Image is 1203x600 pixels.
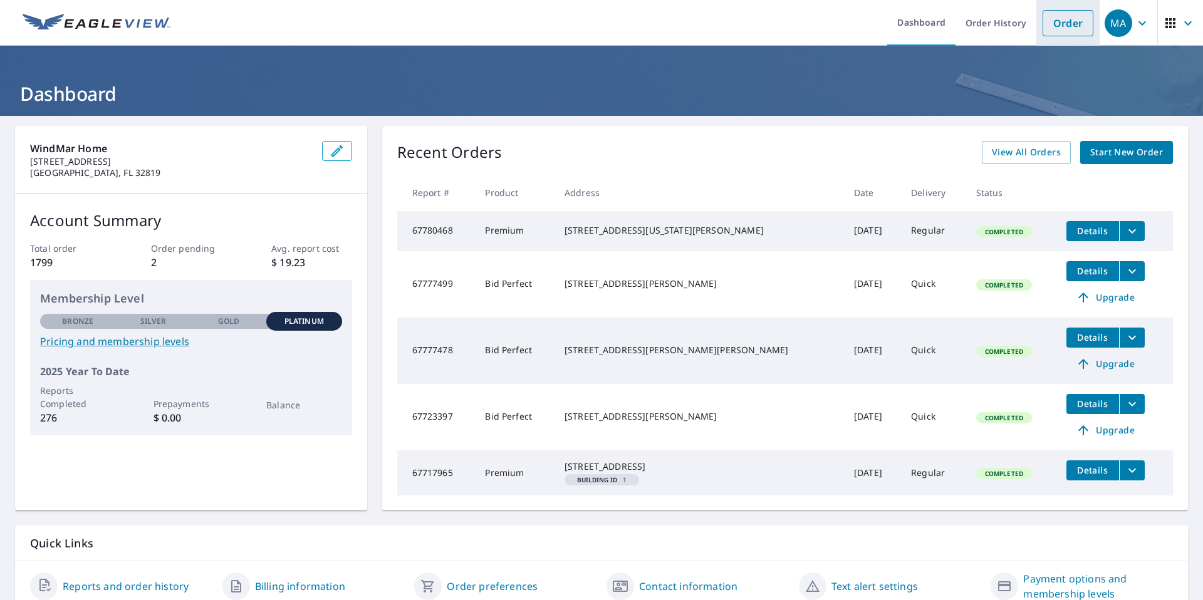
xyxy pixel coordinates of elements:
[977,227,1031,236] span: Completed
[140,316,167,327] p: Silver
[1066,354,1145,374] a: Upgrade
[284,316,324,327] p: Platinum
[271,255,352,270] p: $ 19.23
[151,242,231,255] p: Order pending
[992,145,1061,160] span: View All Orders
[475,450,555,495] td: Premium
[397,141,503,164] p: Recent Orders
[397,318,476,384] td: 67777478
[40,410,115,425] p: 276
[1074,331,1112,343] span: Details
[977,347,1031,356] span: Completed
[1066,287,1145,308] a: Upgrade
[565,460,834,473] div: [STREET_ADDRESS]
[30,255,110,270] p: 1799
[475,211,555,251] td: Premium
[475,318,555,384] td: Bid Perfect
[1074,356,1137,371] span: Upgrade
[639,579,737,594] a: Contact information
[1119,328,1145,348] button: filesDropdownBtn-67777478
[977,281,1031,289] span: Completed
[565,277,834,290] div: [STREET_ADDRESS][PERSON_NAME]
[23,14,170,33] img: EV Logo
[397,211,476,251] td: 67780468
[901,318,966,384] td: Quick
[218,316,239,327] p: Gold
[570,477,634,483] span: 1
[565,344,834,356] div: [STREET_ADDRESS][PERSON_NAME][PERSON_NAME]
[397,450,476,495] td: 67717965
[397,251,476,318] td: 67777499
[977,469,1031,478] span: Completed
[577,477,618,483] em: Building ID
[1043,10,1093,36] a: Order
[982,141,1071,164] a: View All Orders
[30,209,352,232] p: Account Summary
[397,384,476,450] td: 67723397
[1119,261,1145,281] button: filesDropdownBtn-67777499
[475,384,555,450] td: Bid Perfect
[255,579,345,594] a: Billing information
[1066,328,1119,348] button: detailsBtn-67777478
[844,384,901,450] td: [DATE]
[1066,420,1145,440] a: Upgrade
[901,384,966,450] td: Quick
[1074,464,1112,476] span: Details
[1074,398,1112,410] span: Details
[1066,460,1119,480] button: detailsBtn-67717965
[1105,9,1132,37] div: MA
[977,413,1031,422] span: Completed
[901,174,966,211] th: Delivery
[30,535,1173,551] p: Quick Links
[475,251,555,318] td: Bid Perfect
[475,174,555,211] th: Product
[271,242,352,255] p: Avg. report cost
[15,81,1188,106] h1: Dashboard
[844,211,901,251] td: [DATE]
[901,450,966,495] td: Regular
[151,255,231,270] p: 2
[30,167,312,178] p: [GEOGRAPHIC_DATA], FL 32819
[154,410,229,425] p: $ 0.00
[966,174,1056,211] th: Status
[1080,141,1173,164] a: Start New Order
[30,242,110,255] p: Total order
[1090,145,1163,160] span: Start New Order
[901,251,966,318] td: Quick
[1119,394,1145,414] button: filesDropdownBtn-67723397
[62,316,93,327] p: Bronze
[1066,261,1119,281] button: detailsBtn-67777499
[844,174,901,211] th: Date
[30,156,312,167] p: [STREET_ADDRESS]
[63,579,189,594] a: Reports and order history
[1119,221,1145,241] button: filesDropdownBtn-67780468
[40,364,342,379] p: 2025 Year To Date
[266,398,341,411] p: Balance
[844,450,901,495] td: [DATE]
[1119,460,1145,480] button: filesDropdownBtn-67717965
[831,579,918,594] a: Text alert settings
[555,174,844,211] th: Address
[1074,423,1137,438] span: Upgrade
[1074,225,1112,237] span: Details
[40,334,342,349] a: Pricing and membership levels
[1066,221,1119,241] button: detailsBtn-67780468
[1074,265,1112,277] span: Details
[40,384,115,410] p: Reports Completed
[447,579,538,594] a: Order preferences
[1074,290,1137,305] span: Upgrade
[565,410,834,423] div: [STREET_ADDRESS][PERSON_NAME]
[844,251,901,318] td: [DATE]
[565,224,834,237] div: [STREET_ADDRESS][US_STATE][PERSON_NAME]
[30,141,312,156] p: WindMar Home
[844,318,901,384] td: [DATE]
[40,290,342,307] p: Membership Level
[901,211,966,251] td: Regular
[1066,394,1119,414] button: detailsBtn-67723397
[397,174,476,211] th: Report #
[154,397,229,410] p: Prepayments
